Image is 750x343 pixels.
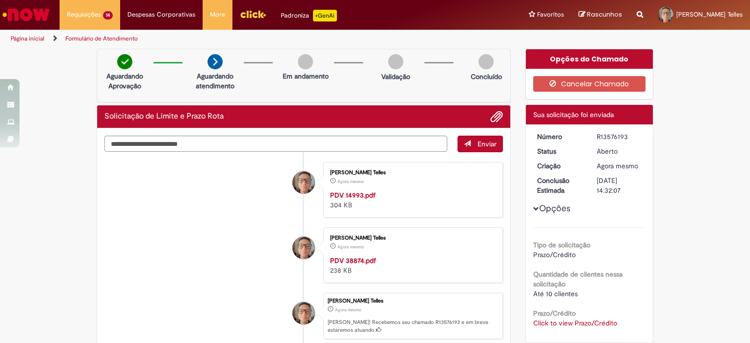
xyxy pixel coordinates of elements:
[533,241,590,249] b: Tipo de solicitação
[579,10,622,20] a: Rascunhos
[533,250,576,259] span: Prazo/Crédito
[292,302,315,324] div: Guilherme Magalhaes Telles
[597,161,638,170] span: Agora mesmo
[530,161,590,171] dt: Criação
[328,298,498,304] div: [PERSON_NAME] Telles
[597,161,638,170] time: 29/09/2025 11:32:02
[597,146,642,156] div: Aberto
[587,10,622,19] span: Rascunhos
[471,72,502,81] p: Concluído
[458,136,503,152] button: Enviar
[1,5,51,24] img: ServiceNow
[381,72,410,81] p: Validação
[533,309,576,318] b: Prazo/Crédito
[7,30,493,48] ul: Trilhas de página
[337,179,364,184] span: Agora mesmo
[337,244,364,250] time: 29/09/2025 11:31:57
[313,10,337,21] p: +GenAi
[537,10,564,20] span: Favoritos
[191,71,239,91] p: Aguardando atendimento
[281,10,337,21] div: Padroniza
[328,319,498,334] p: [PERSON_NAME]! Recebemos seu chamado R13576193 e em breve estaremos atuando.
[597,176,642,195] div: [DATE] 14:32:07
[479,54,494,69] img: img-circle-grey.png
[283,71,329,81] p: Em andamento
[533,110,614,119] span: Sua solicitação foi enviada
[330,235,493,241] div: [PERSON_NAME] Telles
[388,54,403,69] img: img-circle-grey.png
[11,35,44,42] a: Página inicial
[65,35,138,42] a: Formulário de Atendimento
[337,244,364,250] span: Agora mesmo
[335,307,361,313] span: Agora mesmo
[330,170,493,176] div: [PERSON_NAME] Telles
[330,191,375,200] a: PDV 14993.pdf
[330,256,376,265] a: PDV 38874.pdf
[597,132,642,141] div: R13576193
[117,54,132,69] img: check-circle-green.png
[104,112,224,121] h2: Solicitação de Limite e Prazo Rota Histórico de tíquete
[330,256,493,275] div: 238 KB
[530,146,590,156] dt: Status
[127,10,195,20] span: Despesas Corporativas
[337,179,364,184] time: 29/09/2025 11:31:57
[533,76,646,92] button: Cancelar Chamado
[240,7,266,21] img: click_logo_yellow_360x200.png
[533,319,617,327] a: Click to view Prazo/Crédito
[490,110,503,123] button: Adicionar anexos
[330,190,493,210] div: 304 KB
[597,161,642,171] div: 29/09/2025 11:32:02
[104,293,503,340] li: Guilherme Magalhaes Telles
[526,49,653,69] div: Opções do Chamado
[104,136,447,152] textarea: Digite sua mensagem aqui...
[292,171,315,194] div: Guilherme Magalhaes Telles
[533,289,578,298] span: Até 10 clientes
[335,307,361,313] time: 29/09/2025 11:32:02
[103,11,113,20] span: 14
[292,237,315,259] div: Guilherme Magalhaes Telles
[210,10,225,20] span: More
[101,71,148,91] p: Aguardando Aprovação
[530,132,590,141] dt: Número
[530,176,590,195] dt: Conclusão Estimada
[478,140,497,148] span: Enviar
[298,54,313,69] img: img-circle-grey.png
[67,10,101,20] span: Requisições
[533,270,623,288] b: Quantidade de clientes nessa solicitação
[208,54,223,69] img: arrow-next.png
[676,10,743,19] span: [PERSON_NAME] Telles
